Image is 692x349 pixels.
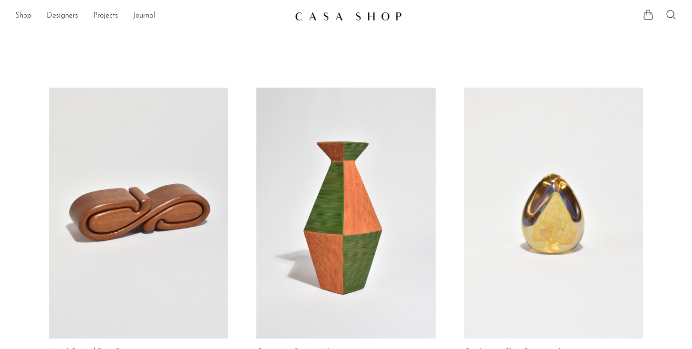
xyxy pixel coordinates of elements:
[93,10,118,22] a: Projects
[15,8,287,24] nav: Desktop navigation
[133,10,156,22] a: Journal
[15,10,31,22] a: Shop
[15,8,287,24] ul: NEW HEADER MENU
[47,10,78,22] a: Designers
